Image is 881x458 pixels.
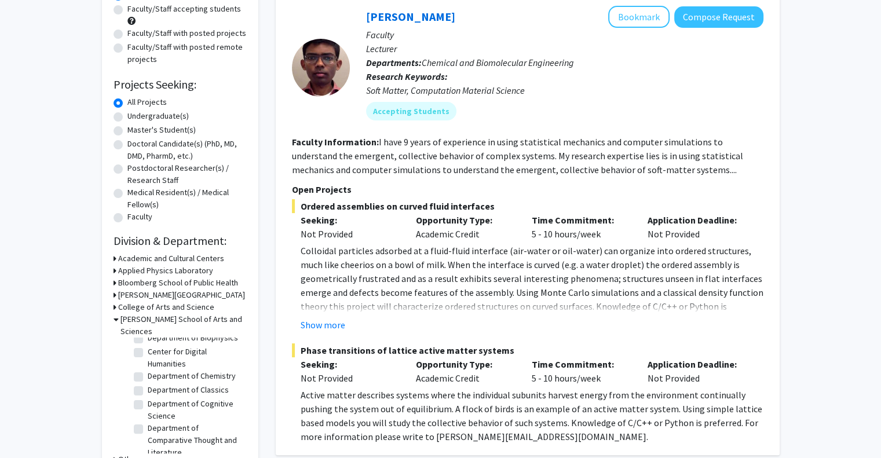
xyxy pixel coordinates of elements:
[148,370,236,382] label: Department of Chemistry
[532,213,630,227] p: Time Commitment:
[422,57,574,68] span: Chemical and Biomolecular Engineering
[301,388,763,444] p: Active matter describes systems where the individual subunits harvest energy from the environment...
[114,234,247,248] h2: Division & Department:
[118,252,224,265] h3: Academic and Cultural Centers
[648,213,746,227] p: Application Deadline:
[292,136,379,148] b: Faculty Information:
[148,346,244,370] label: Center for Digital Humanities
[148,384,229,396] label: Department of Classics
[127,110,189,122] label: Undergraduate(s)
[608,6,670,28] button: Add John Edison to Bookmarks
[301,371,399,385] div: Not Provided
[301,244,763,327] p: Colloidal particles adsorbed at a fluid-fluid interface (air-water or oil-water) can organize int...
[366,28,763,42] p: Faculty
[127,96,167,108] label: All Projects
[366,9,455,24] a: [PERSON_NAME]
[416,213,514,227] p: Opportunity Type:
[366,71,448,82] b: Research Keywords:
[292,199,763,213] span: Ordered assemblies on curved fluid interfaces
[407,213,523,241] div: Academic Credit
[523,213,639,241] div: 5 - 10 hours/week
[639,357,755,385] div: Not Provided
[120,313,247,338] h3: [PERSON_NAME] School of Arts and Sciences
[127,211,152,223] label: Faculty
[292,136,743,175] fg-read-more: I have 9 years of experience in using statistical mechanics and computer simulations to understan...
[118,265,213,277] h3: Applied Physics Laboratory
[9,406,49,449] iframe: Chat
[118,289,245,301] h3: [PERSON_NAME][GEOGRAPHIC_DATA]
[366,102,456,120] mat-chip: Accepting Students
[523,357,639,385] div: 5 - 10 hours/week
[366,42,763,56] p: Lecturer
[118,277,238,289] h3: Bloomberg School of Public Health
[148,398,244,422] label: Department of Cognitive Science
[127,41,247,65] label: Faculty/Staff with posted remote projects
[127,124,196,136] label: Master's Student(s)
[127,186,247,211] label: Medical Resident(s) / Medical Fellow(s)
[366,57,422,68] b: Departments:
[301,213,399,227] p: Seeking:
[292,343,763,357] span: Phase transitions of lattice active matter systems
[127,3,241,15] label: Faculty/Staff accepting students
[674,6,763,28] button: Compose Request to John Edison
[292,182,763,196] p: Open Projects
[148,332,238,344] label: Department of Biophysics
[127,138,247,162] label: Doctoral Candidate(s) (PhD, MD, DMD, PharmD, etc.)
[301,227,399,241] div: Not Provided
[407,357,523,385] div: Academic Credit
[639,213,755,241] div: Not Provided
[127,162,247,186] label: Postdoctoral Researcher(s) / Research Staff
[648,357,746,371] p: Application Deadline:
[532,357,630,371] p: Time Commitment:
[114,78,247,91] h2: Projects Seeking:
[301,318,345,332] button: Show more
[118,301,214,313] h3: College of Arts and Science
[416,357,514,371] p: Opportunity Type:
[366,83,763,97] div: Soft Matter, Computation Material Science
[301,357,399,371] p: Seeking:
[127,27,246,39] label: Faculty/Staff with posted projects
